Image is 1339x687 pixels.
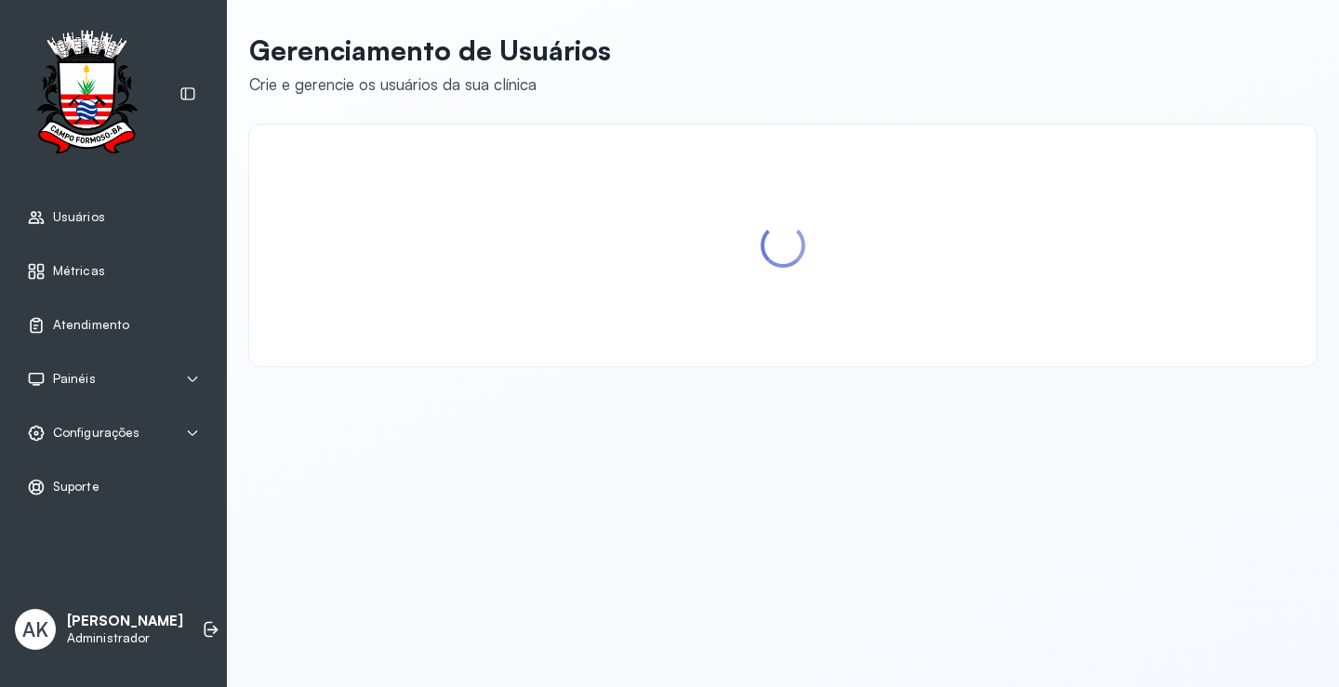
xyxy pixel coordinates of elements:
p: Administrador [67,630,183,646]
p: Gerenciamento de Usuários [249,33,611,67]
span: Painéis [53,371,96,387]
p: [PERSON_NAME] [67,613,183,630]
span: AK [22,617,48,641]
span: Usuários [53,209,105,225]
span: Métricas [53,263,105,279]
img: Logotipo do estabelecimento [20,30,153,159]
span: Configurações [53,425,139,441]
a: Usuários [27,208,200,227]
a: Métricas [27,262,200,281]
span: Atendimento [53,317,129,333]
a: Atendimento [27,316,200,335]
span: Suporte [53,479,99,495]
div: Crie e gerencie os usuários da sua clínica [249,74,611,94]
